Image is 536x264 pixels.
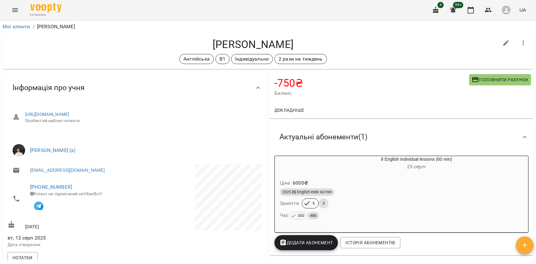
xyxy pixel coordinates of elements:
[469,74,531,85] button: Поповнити рахунок
[274,235,338,250] button: Додати Абонемент
[6,219,135,231] div: [DATE]
[30,3,62,12] img: Voopty Logo
[30,147,76,153] a: [PERSON_NAME] (а)
[30,167,105,173] a: [EMAIL_ADDRESS][DOMAIN_NAME]
[3,72,267,104] div: Інформація про учня
[30,184,72,190] a: [PHONE_NUMBER]
[37,23,75,30] p: [PERSON_NAME]
[295,212,307,219] span: 300
[279,55,323,63] p: 2 рази на тиждень
[319,201,328,206] span: 3
[275,156,305,171] div: 8 English individual lessons (60 min)
[274,89,469,97] span: Баланс
[183,55,209,63] p: Англійська
[274,54,327,64] div: 2 рази на тиждень
[8,252,38,263] button: Нотатки
[437,2,444,8] span: 4
[280,179,290,187] h6: Ціна
[274,106,305,114] span: Докладніше
[179,54,214,64] div: Англійська
[13,144,25,157] img: Мірошник Михайло Павлович (а)
[30,197,47,214] button: Клієнт підписаний на VooptyBot
[407,164,426,170] span: 25 серп -
[3,23,533,30] nav: breadcrumb
[274,77,469,89] h4: -750 ₴
[309,201,318,206] span: 5
[519,7,526,13] span: UA
[293,179,308,187] p: 6000 ₴
[8,38,499,51] h4: [PERSON_NAME]
[8,242,133,248] p: Дата створення
[272,105,307,116] button: Докладніше
[215,54,230,64] div: B1
[30,191,102,196] span: Клієнт не підписаний на ViberBot!
[280,189,334,195] span: 2025 [8] English Indiv 60 min
[340,237,400,248] button: Історія абонементів
[25,112,69,117] a: [URL][DOMAIN_NAME]
[279,239,333,246] span: Додати Абонемент
[307,212,319,219] span: 480
[279,132,367,142] span: Актуальні абонементи ( 1 )
[305,156,528,171] div: 8 English individual lessons (60 min)
[30,13,62,17] span: For Business
[25,118,257,124] span: Особистий кабінет клієнта
[219,55,225,63] p: B1
[453,2,463,8] span: 99+
[8,234,133,242] span: вт, 12 серп 2025
[269,121,534,153] div: Актуальні абонементи(1)
[517,4,528,16] button: UA
[345,239,395,246] span: Історія абонементів
[280,211,319,220] h6: Час
[13,254,33,261] span: Нотатки
[235,55,269,63] p: Індивідуально
[13,83,84,93] span: Інформація про учня
[8,3,23,18] button: Menu
[275,156,528,227] button: 8 English individual lessons (60 min)25 серп- Ціна6000₴2025 [8] English Indiv 60 minЗаняття53Час ...
[33,23,35,30] li: /
[34,202,43,211] img: Telegram
[472,76,528,84] span: Поповнити рахунок
[280,199,299,208] h6: Заняття
[231,54,273,64] div: Індивідуально
[3,24,30,30] a: Мої клієнти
